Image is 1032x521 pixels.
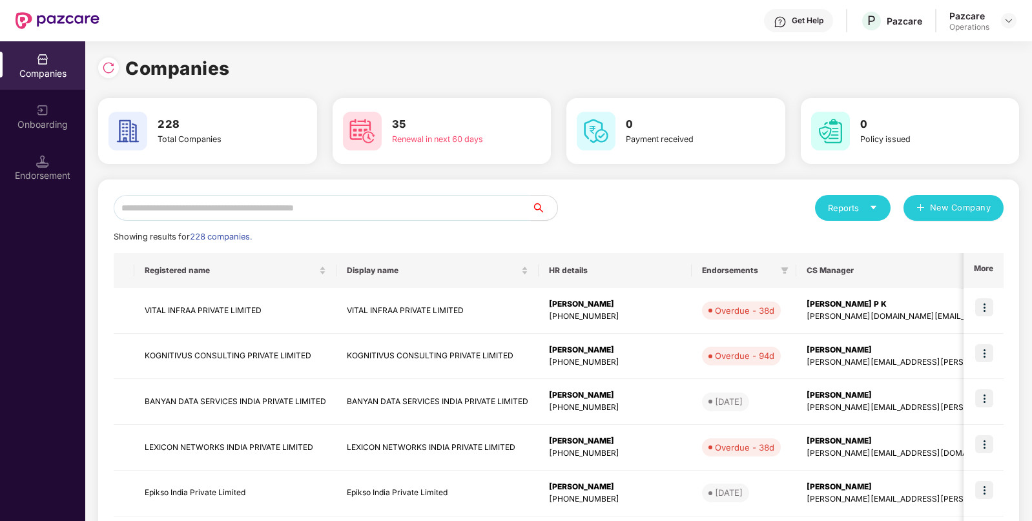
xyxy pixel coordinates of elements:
div: [PERSON_NAME] [549,344,681,356]
td: Epikso India Private Limited [134,471,336,516]
td: VITAL INFRAA PRIVATE LIMITED [336,288,539,334]
span: Display name [347,265,519,276]
th: HR details [539,253,692,288]
div: Renewal in next 60 days [392,133,503,146]
th: Registered name [134,253,336,288]
div: Pazcare [949,10,989,22]
td: BANYAN DATA SERVICES INDIA PRIVATE LIMITED [134,379,336,425]
span: filter [778,263,791,278]
h3: 0 [860,116,971,133]
div: [PERSON_NAME] [549,481,681,493]
div: Overdue - 94d [715,349,774,362]
td: BANYAN DATA SERVICES INDIA PRIVATE LIMITED [336,379,539,425]
span: P [867,13,876,28]
div: [PHONE_NUMBER] [549,447,681,460]
div: [DATE] [715,395,743,408]
span: plus [916,203,925,214]
img: icon [975,389,993,407]
div: Get Help [792,15,823,26]
img: svg+xml;base64,PHN2ZyB4bWxucz0iaHR0cDovL3d3dy53My5vcmcvMjAwMC9zdmciIHdpZHRoPSI2MCIgaGVpZ2h0PSI2MC... [577,112,615,150]
div: [PHONE_NUMBER] [549,311,681,323]
img: icon [975,344,993,362]
div: [PHONE_NUMBER] [549,356,681,369]
img: svg+xml;base64,PHN2ZyB4bWxucz0iaHR0cDovL3d3dy53My5vcmcvMjAwMC9zdmciIHdpZHRoPSI2MCIgaGVpZ2h0PSI2MC... [108,112,147,150]
div: [DATE] [715,486,743,499]
div: Total Companies [158,133,269,146]
span: filter [781,267,789,274]
span: New Company [930,201,991,214]
img: svg+xml;base64,PHN2ZyBpZD0iRHJvcGRvd24tMzJ4MzIiIHhtbG5zPSJodHRwOi8vd3d3LnczLm9yZy8yMDAwL3N2ZyIgd2... [1004,15,1014,26]
button: search [531,195,558,221]
div: [PERSON_NAME] [549,389,681,402]
div: Operations [949,22,989,32]
td: LEXICON NETWORKS INDIA PRIVATE LIMITED [134,425,336,471]
h3: 228 [158,116,269,133]
th: More [964,253,1004,288]
div: [PHONE_NUMBER] [549,402,681,414]
div: [PERSON_NAME] [549,435,681,447]
h3: 0 [626,116,737,133]
div: Overdue - 38d [715,304,774,317]
h1: Companies [125,54,230,83]
div: Payment received [626,133,737,146]
img: svg+xml;base64,PHN2ZyB4bWxucz0iaHR0cDovL3d3dy53My5vcmcvMjAwMC9zdmciIHdpZHRoPSI2MCIgaGVpZ2h0PSI2MC... [811,112,850,150]
td: Epikso India Private Limited [336,471,539,516]
img: svg+xml;base64,PHN2ZyBpZD0iSGVscC0zMngzMiIgeG1sbnM9Imh0dHA6Ly93d3cudzMub3JnLzIwMDAvc3ZnIiB3aWR0aD... [774,15,787,28]
td: KOGNITIVUS CONSULTING PRIVATE LIMITED [336,334,539,380]
img: svg+xml;base64,PHN2ZyB3aWR0aD0iMjAiIGhlaWdodD0iMjAiIHZpZXdCb3g9IjAgMCAyMCAyMCIgZmlsbD0ibm9uZSIgeG... [36,104,49,117]
div: Reports [828,201,878,214]
img: icon [975,298,993,316]
th: Display name [336,253,539,288]
img: icon [975,435,993,453]
div: [PERSON_NAME] [549,298,681,311]
img: svg+xml;base64,PHN2ZyBpZD0iUmVsb2FkLTMyeDMyIiB4bWxucz0iaHR0cDovL3d3dy53My5vcmcvMjAwMC9zdmciIHdpZH... [102,61,115,74]
div: Overdue - 38d [715,441,774,454]
button: plusNew Company [903,195,1004,221]
div: Policy issued [860,133,971,146]
h3: 35 [392,116,503,133]
span: Showing results for [114,232,252,241]
span: Registered name [145,265,316,276]
span: Endorsements [702,265,776,276]
img: New Pazcare Logo [15,12,99,29]
img: icon [975,481,993,499]
td: VITAL INFRAA PRIVATE LIMITED [134,288,336,334]
img: svg+xml;base64,PHN2ZyB3aWR0aD0iMTQuNSIgaGVpZ2h0PSIxNC41IiB2aWV3Qm94PSIwIDAgMTYgMTYiIGZpbGw9Im5vbm... [36,155,49,168]
div: [PHONE_NUMBER] [549,493,681,506]
div: Pazcare [887,15,922,27]
td: KOGNITIVUS CONSULTING PRIVATE LIMITED [134,334,336,380]
span: 228 companies. [190,232,252,241]
td: LEXICON NETWORKS INDIA PRIVATE LIMITED [336,425,539,471]
img: svg+xml;base64,PHN2ZyBpZD0iQ29tcGFuaWVzIiB4bWxucz0iaHR0cDovL3d3dy53My5vcmcvMjAwMC9zdmciIHdpZHRoPS... [36,53,49,66]
img: svg+xml;base64,PHN2ZyB4bWxucz0iaHR0cDovL3d3dy53My5vcmcvMjAwMC9zdmciIHdpZHRoPSI2MCIgaGVpZ2h0PSI2MC... [343,112,382,150]
span: search [531,203,557,213]
span: caret-down [869,203,878,212]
